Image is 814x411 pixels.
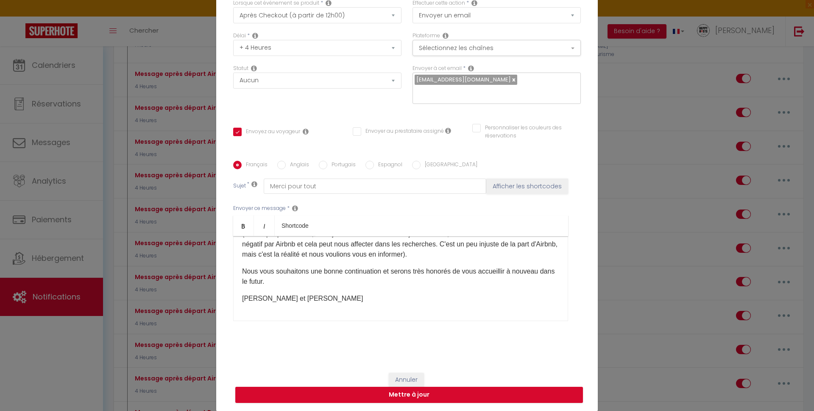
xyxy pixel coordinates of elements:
p: Nous vous souhaitons une bonne continuation et serons très honorés de vous accueillir à nouveau d... [242,266,559,287]
label: Anglais [286,161,309,170]
button: Afficher les shortcodes [486,179,568,194]
i: Recipient [468,65,474,72]
i: Envoyer au voyageur [303,128,309,135]
i: Booking status [251,65,257,72]
button: Annuler [389,373,424,387]
label: Espagnol [374,161,402,170]
a: Bold [233,215,254,236]
button: Sélectionnez les chaînes [413,40,581,56]
a: Shortcode [275,215,315,236]
a: Italic [254,215,275,236]
i: Message [292,205,298,212]
p: (Notez que pour Airbnb, un séjour satisfaisant est un séjour 5 étoiles, en dessous il est considé... [242,229,559,260]
label: Statut [233,64,248,73]
i: Action Time [252,32,258,39]
label: Plateforme [413,32,440,40]
label: Envoyer à cet email [413,64,462,73]
label: [GEOGRAPHIC_DATA] [421,161,477,170]
label: Délai [233,32,246,40]
button: Mettre à jour [235,387,583,403]
label: Envoyer ce message [233,204,286,212]
label: Français [242,161,268,170]
label: Sujet [233,182,246,191]
i: Envoyer au prestataire si il est assigné [445,127,451,134]
i: Subject [251,181,257,187]
span: [EMAIL_ADDRESS][DOMAIN_NAME] [416,75,511,84]
label: Portugais [327,161,356,170]
i: Action Channel [443,32,449,39]
p: [PERSON_NAME] et [PERSON_NAME] [242,294,559,304]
